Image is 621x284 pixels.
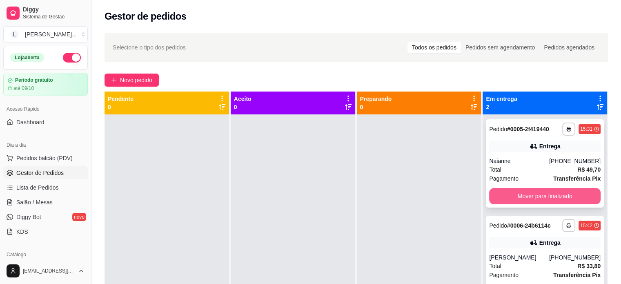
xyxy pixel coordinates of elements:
span: [EMAIL_ADDRESS][DOMAIN_NAME] [23,268,75,274]
span: Pagamento [489,174,519,183]
a: KDS [3,225,88,238]
strong: Transferência Pix [553,272,601,278]
div: Todos os pedidos [407,42,461,53]
span: Lista de Pedidos [16,183,59,192]
div: [PERSON_NAME] ... [25,30,77,38]
a: Diggy Botnovo [3,210,88,224]
span: KDS [16,228,28,236]
span: plus [111,77,117,83]
button: Novo pedido [105,74,159,87]
span: Total [489,262,501,271]
span: Novo pedido [120,76,152,85]
div: 15:42 [580,222,592,229]
span: Pedido [489,222,507,229]
span: Total [489,165,501,174]
button: Pedidos balcão (PDV) [3,152,88,165]
span: Pedidos balcão (PDV) [16,154,73,162]
a: Gestor de Pedidos [3,166,88,179]
strong: # 0005-2f419440 [507,126,549,132]
article: até 09/10 [13,85,34,92]
span: Sistema de Gestão [23,13,85,20]
article: Período gratuito [15,77,53,83]
span: Pagamento [489,271,519,280]
div: Pedidos agendados [539,42,599,53]
h2: Gestor de pedidos [105,10,187,23]
span: Salão / Mesas [16,198,53,206]
p: Pendente [108,95,134,103]
a: Dashboard [3,116,88,129]
div: Dia a dia [3,139,88,152]
div: [PHONE_NUMBER] [549,157,601,165]
span: Dashboard [16,118,45,126]
span: Diggy [23,6,85,13]
button: [EMAIL_ADDRESS][DOMAIN_NAME] [3,261,88,281]
div: Acesso Rápido [3,103,88,116]
button: Select a team [3,26,88,42]
div: Entrega [539,239,561,247]
div: Naianne [489,157,549,165]
span: L [10,30,18,38]
div: Entrega [539,142,561,150]
div: Pedidos sem agendamento [461,42,539,53]
span: Pedido [489,126,507,132]
button: Alterar Status [63,53,81,63]
div: Catálogo [3,248,88,261]
strong: Transferência Pix [553,175,601,182]
div: Loja aberta [10,53,44,62]
p: Em entrega [486,95,517,103]
strong: # 0006-24b6114c [507,222,551,229]
a: DiggySistema de Gestão [3,3,88,23]
a: Lista de Pedidos [3,181,88,194]
strong: R$ 49,70 [577,166,601,173]
div: [PHONE_NUMBER] [549,253,601,262]
div: 15:31 [580,126,592,132]
p: 0 [108,103,134,111]
strong: R$ 33,80 [577,263,601,269]
div: [PERSON_NAME] [489,253,549,262]
button: Mover para finalizado [489,188,601,204]
p: Preparando [360,95,392,103]
span: Selecione o tipo dos pedidos [113,43,186,52]
span: Gestor de Pedidos [16,169,64,177]
a: Período gratuitoaté 09/10 [3,73,88,96]
p: 0 [234,103,252,111]
p: Aceito [234,95,252,103]
span: Diggy Bot [16,213,41,221]
p: 2 [486,103,517,111]
p: 0 [360,103,392,111]
a: Salão / Mesas [3,196,88,209]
